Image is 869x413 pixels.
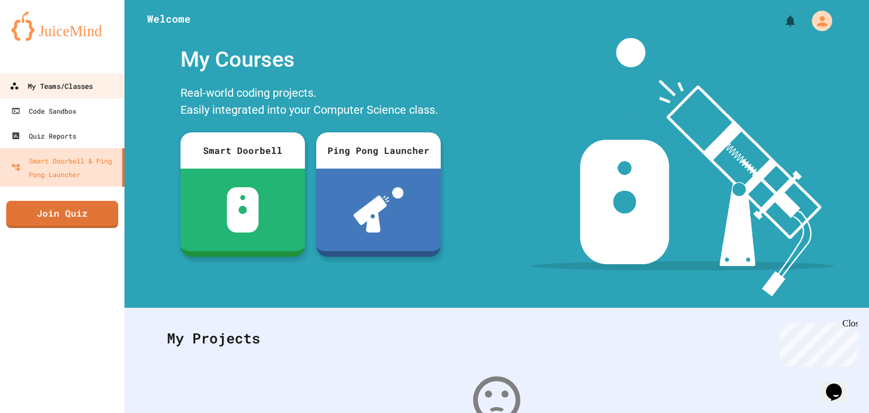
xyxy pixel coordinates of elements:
div: Real-world coding projects. Easily integrated into your Computer Science class. [175,81,446,124]
div: My Courses [175,38,446,81]
img: sdb-white.svg [227,187,259,233]
div: Chat with us now!Close [5,5,78,72]
img: ppl-with-ball.png [354,187,404,233]
iframe: chat widget [775,319,858,367]
a: Join Quiz [6,201,118,228]
div: Ping Pong Launcher [316,132,441,169]
iframe: chat widget [821,368,858,402]
div: Code Sandbox [11,104,76,118]
div: My Notifications [763,11,800,31]
div: My Teams/Classes [10,79,93,93]
div: Smart Doorbell [180,132,305,169]
div: Quiz Reports [11,129,76,143]
div: My Account [800,8,835,34]
img: banner-image-my-projects.png [531,38,834,296]
div: Smart Doorbell & Ping Pong Launcher [11,154,118,181]
img: logo-orange.svg [11,11,113,41]
div: My Projects [156,316,838,360]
